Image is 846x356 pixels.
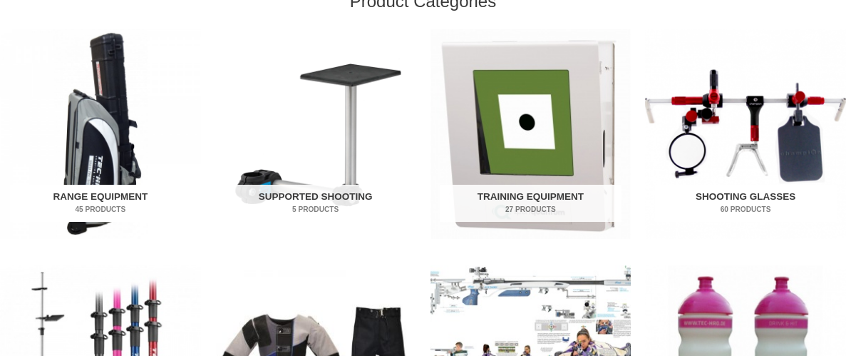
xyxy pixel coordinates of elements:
mark: 45 Products [10,204,192,215]
h2: Range Equipment [10,185,192,222]
h2: Training Equipment [440,185,621,222]
a: Visit product category Shooting Glasses [645,29,846,239]
a: Visit product category Training Equipment [430,29,631,239]
mark: 27 Products [440,204,621,215]
a: Visit product category Supported Shooting [215,29,416,239]
img: Training Equipment [430,29,631,239]
h2: Shooting Glasses [655,185,837,222]
mark: 5 Products [225,204,406,215]
mark: 60 Products [655,204,837,215]
img: Shooting Glasses [645,29,846,239]
img: Supported Shooting [215,29,416,239]
h2: Supported Shooting [225,185,406,222]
